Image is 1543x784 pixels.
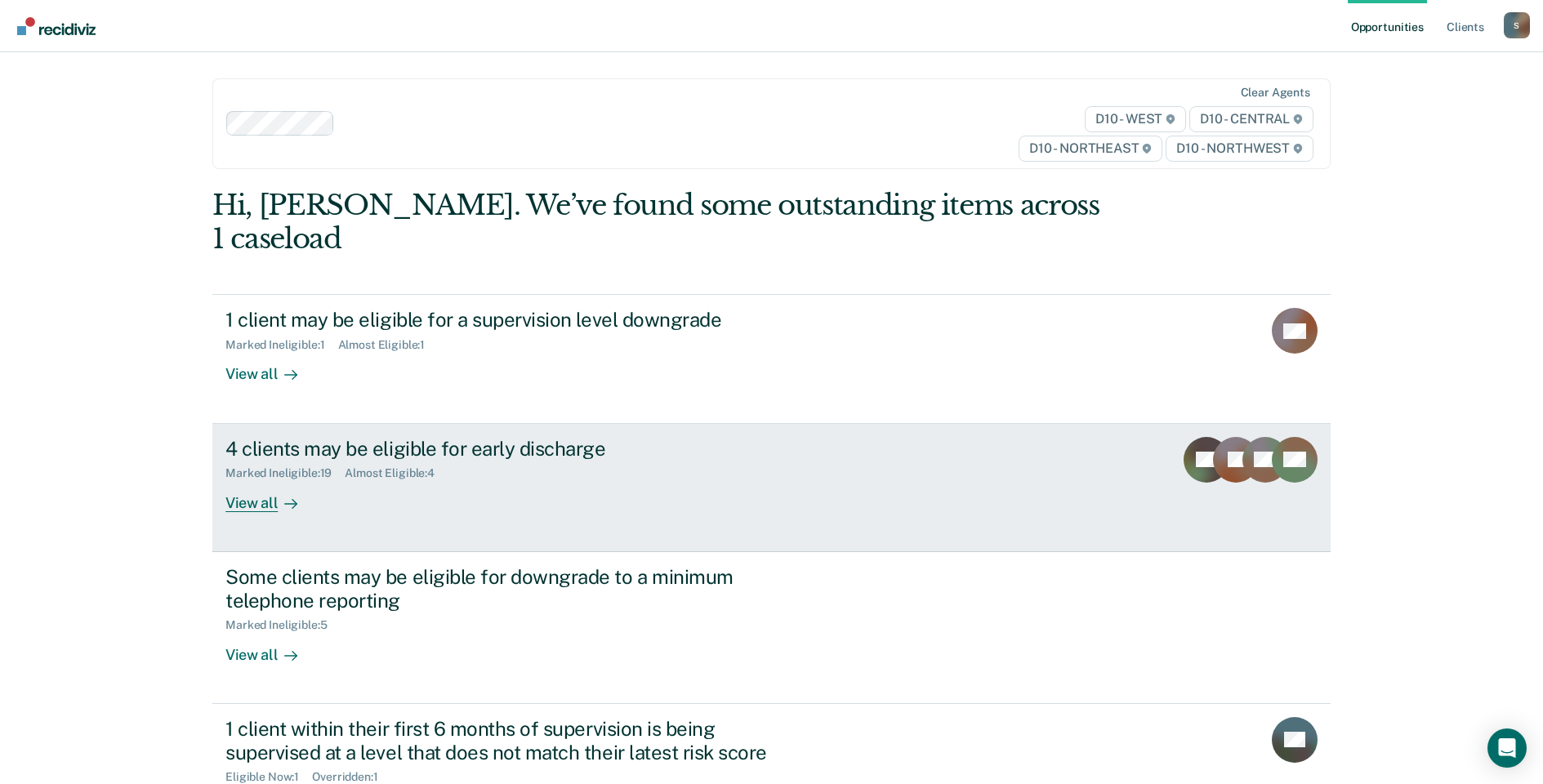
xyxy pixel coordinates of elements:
[225,565,799,612] div: Some clients may be eligible for downgrade to a minimum telephone reporting
[312,770,390,784] div: Overridden : 1
[1241,86,1310,100] div: Clear agents
[225,717,799,764] div: 1 client within their first 6 months of supervision is being supervised at a level that does not ...
[225,338,337,352] div: Marked Ineligible : 1
[212,189,1107,256] div: Hi, [PERSON_NAME]. We’ve found some outstanding items across 1 caseload
[225,480,317,512] div: View all
[345,466,448,480] div: Almost Eligible : 4
[1487,728,1527,768] div: Open Intercom Messenger
[225,466,345,480] div: Marked Ineligible : 19
[225,308,799,332] div: 1 client may be eligible for a supervision level downgrade
[212,424,1331,552] a: 4 clients may be eligible for early dischargeMarked Ineligible:19Almost Eligible:4View all
[338,338,439,352] div: Almost Eligible : 1
[1189,106,1313,132] span: D10 - CENTRAL
[212,552,1331,704] a: Some clients may be eligible for downgrade to a minimum telephone reportingMarked Ineligible:5Vie...
[1085,106,1186,132] span: D10 - WEST
[17,17,96,35] img: Recidiviz
[1166,136,1313,162] span: D10 - NORTHWEST
[225,632,317,664] div: View all
[1504,12,1530,38] button: Profile dropdown button
[225,352,317,384] div: View all
[1504,12,1530,38] div: S
[225,437,799,461] div: 4 clients may be eligible for early discharge
[1019,136,1162,162] span: D10 - NORTHEAST
[225,770,312,784] div: Eligible Now : 1
[212,294,1331,423] a: 1 client may be eligible for a supervision level downgradeMarked Ineligible:1Almost Eligible:1Vie...
[225,618,340,632] div: Marked Ineligible : 5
